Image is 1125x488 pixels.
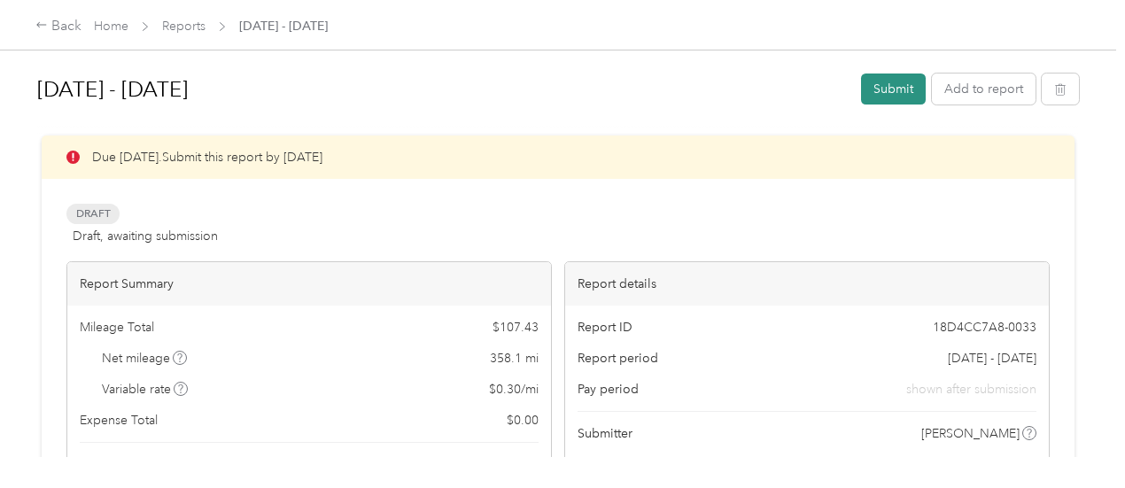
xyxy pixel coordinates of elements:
span: [DATE] - [DATE] [239,17,328,35]
span: Expense Total [80,411,158,430]
span: 358.1 mi [490,349,539,368]
h1: Sep 16 - 30, 2025 [37,68,849,111]
span: shown after submission [906,380,1036,399]
iframe: Everlance-gr Chat Button Frame [1026,389,1125,488]
span: Submitted on [578,455,655,474]
button: Add to report [932,74,1036,105]
span: Variable rate [102,380,189,399]
a: Home [94,19,128,34]
span: $ 0.00 [507,411,539,430]
span: Pay period [578,380,639,399]
a: Reports [162,19,206,34]
div: Report Summary [67,262,551,306]
span: Report total [80,456,151,475]
span: $ 107.43 [487,455,539,476]
span: Submitter [578,424,632,443]
span: $ 107.43 [493,318,539,337]
span: [DATE] - [DATE] [948,349,1036,368]
span: $ 0.30 / mi [489,380,539,399]
span: 18D4CC7A8-0033 [933,318,1036,337]
span: Report period [578,349,658,368]
span: [PERSON_NAME] [921,424,1020,443]
span: Net mileage [102,349,188,368]
div: Report details [565,262,1049,306]
span: Report ID [578,318,632,337]
div: Back [35,16,81,37]
span: Draft [66,204,120,224]
span: Draft, awaiting submission [73,227,218,245]
div: Due [DATE]. Submit this report by [DATE] [42,136,1075,179]
button: Submit [861,74,926,105]
span: Mileage Total [80,318,154,337]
